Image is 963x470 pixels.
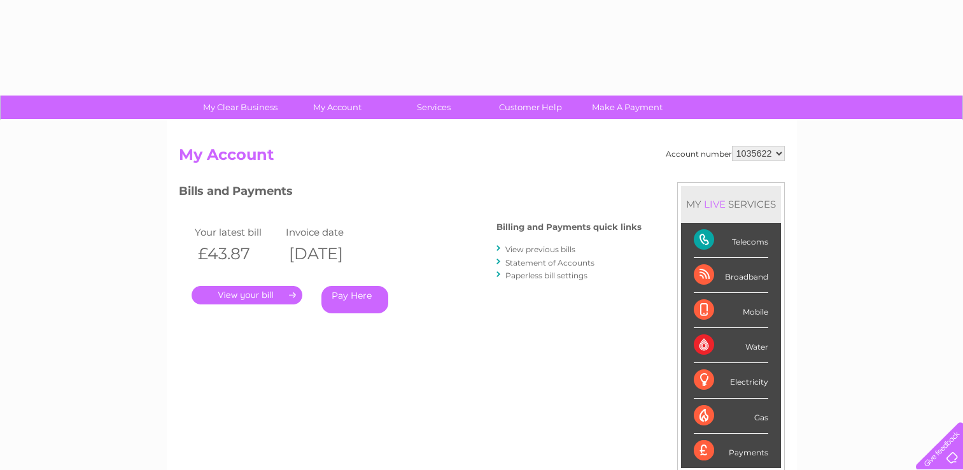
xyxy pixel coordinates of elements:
[694,328,768,363] div: Water
[192,286,302,304] a: .
[321,286,388,313] a: Pay Here
[179,146,785,170] h2: My Account
[694,434,768,468] div: Payments
[694,223,768,258] div: Telecoms
[179,182,642,204] h3: Bills and Payments
[478,96,583,119] a: Customer Help
[694,399,768,434] div: Gas
[188,96,293,119] a: My Clear Business
[285,96,390,119] a: My Account
[283,224,374,241] td: Invoice date
[381,96,486,119] a: Services
[505,245,575,254] a: View previous bills
[192,241,283,267] th: £43.87
[701,198,728,210] div: LIVE
[694,363,768,398] div: Electricity
[505,271,587,280] a: Paperless bill settings
[192,224,283,241] td: Your latest bill
[283,241,374,267] th: [DATE]
[496,222,642,232] h4: Billing and Payments quick links
[681,186,781,222] div: MY SERVICES
[694,293,768,328] div: Mobile
[694,258,768,293] div: Broadband
[575,96,680,119] a: Make A Payment
[666,146,785,161] div: Account number
[505,258,594,267] a: Statement of Accounts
